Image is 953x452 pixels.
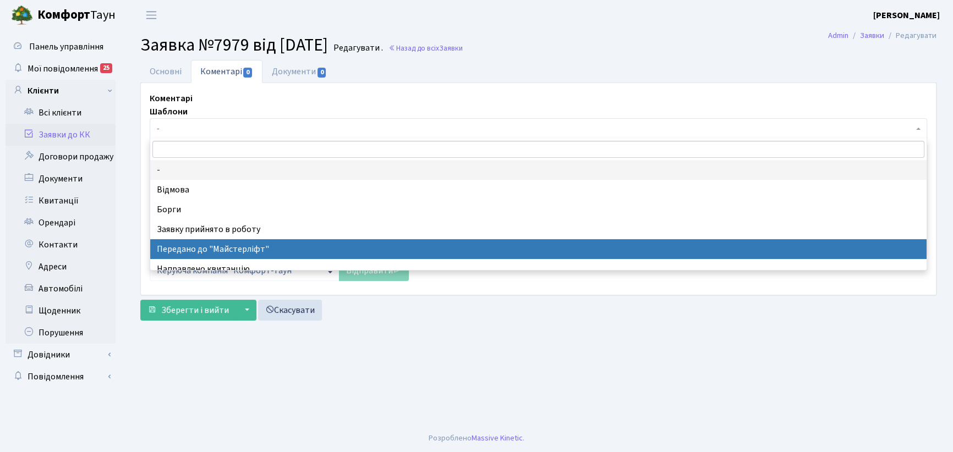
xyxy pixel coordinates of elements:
li: - [150,160,927,180]
a: Мої повідомлення25 [6,58,116,80]
a: Заявки до КК [6,124,116,146]
b: [PERSON_NAME] [873,9,940,21]
img: logo.png [11,4,33,26]
span: Заявки [439,43,463,53]
a: Назад до всіхЗаявки [388,43,463,53]
nav: breadcrumb [812,24,953,47]
a: Заявки [860,30,884,41]
span: - [157,123,913,134]
label: Коментарі [150,92,193,105]
a: [PERSON_NAME] [873,9,940,22]
a: Admin [828,30,848,41]
button: Переключити навігацію [138,6,165,24]
div: 25 [100,63,112,73]
li: Направлено квитанцію [150,259,927,279]
a: Основні [140,60,191,83]
a: Документи [6,168,116,190]
span: - [150,118,927,139]
a: Довідники [6,344,116,366]
a: Щоденник [6,300,116,322]
a: Орендарі [6,212,116,234]
a: Контакти [6,234,116,256]
li: Борги [150,200,927,219]
a: Коментарі [191,60,262,83]
a: Порушення [6,322,116,344]
a: Панель управління [6,36,116,58]
a: Квитанції [6,190,116,212]
span: Мої повідомлення [28,63,98,75]
a: Клієнти [6,80,116,102]
a: Скасувати [258,300,322,321]
body: Rich Text Area. Press ALT-0 for help. [9,9,768,21]
span: Зберегти і вийти [161,304,229,316]
a: Повідомлення [6,366,116,388]
span: Заявка №7979 від [DATE] [140,32,328,58]
b: Комфорт [37,6,90,24]
a: Всі клієнти [6,102,116,124]
li: Відмова [150,180,927,200]
span: 0 [243,68,252,78]
span: Таун [37,6,116,25]
li: Заявку прийнято в роботу [150,219,927,239]
li: Редагувати [884,30,936,42]
li: Передано до "Майстерліфт" [150,239,927,259]
a: Договори продажу [6,146,116,168]
a: Документи [262,60,336,83]
button: Зберегти і вийти [140,300,236,321]
span: Панель управління [29,41,103,53]
a: Massive Kinetic [472,432,523,444]
div: Розроблено . [429,432,524,444]
small: Редагувати . [331,43,383,53]
label: Шаблони [150,105,188,118]
span: 0 [317,68,326,78]
a: Адреси [6,256,116,278]
a: Автомобілі [6,278,116,300]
